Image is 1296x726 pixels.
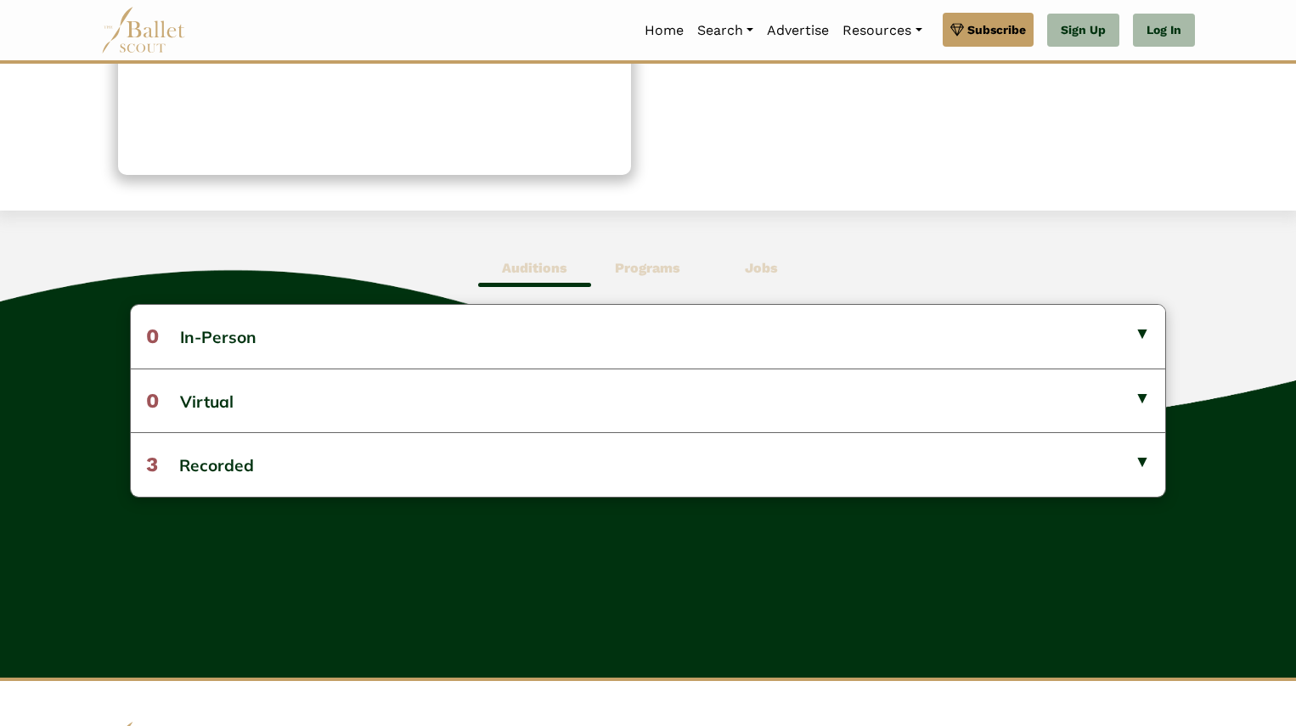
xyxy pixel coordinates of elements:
[131,305,1166,368] button: 0In-Person
[967,20,1026,39] span: Subscribe
[131,369,1166,432] button: 0Virtual
[638,13,690,48] a: Home
[950,20,964,39] img: gem.svg
[502,260,567,276] b: Auditions
[1047,14,1119,48] a: Sign Up
[131,432,1166,496] button: 3Recorded
[146,324,159,348] span: 0
[760,13,836,48] a: Advertise
[745,260,778,276] b: Jobs
[146,389,159,413] span: 0
[665,20,1178,157] div: [STREET_ADDRESS]
[943,13,1034,47] a: Subscribe
[836,13,928,48] a: Resources
[146,453,158,476] span: 3
[690,13,760,48] a: Search
[1133,14,1195,48] a: Log In
[615,260,680,276] b: Programs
